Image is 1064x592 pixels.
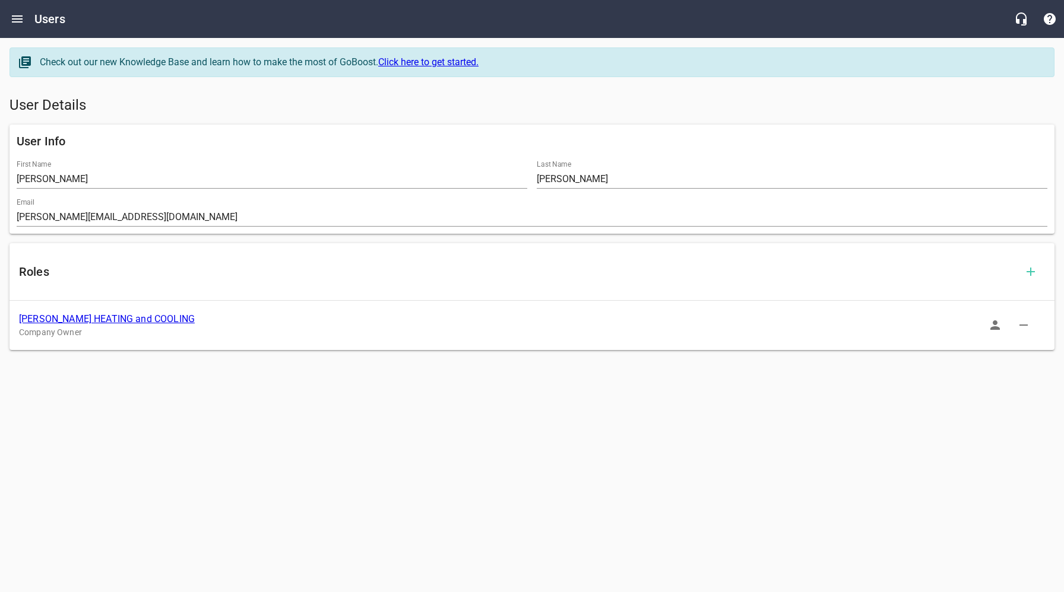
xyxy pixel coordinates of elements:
[34,9,65,28] h6: Users
[17,132,1047,151] h6: User Info
[1035,5,1064,33] button: Support Portal
[17,161,51,168] label: First Name
[537,161,571,168] label: Last Name
[981,311,1009,339] button: Sign In as Role
[17,199,34,206] label: Email
[1007,5,1035,33] button: Live Chat
[40,55,1042,69] div: Check out our new Knowledge Base and learn how to make the most of GoBoost.
[378,56,479,68] a: Click here to get started.
[1016,257,1045,286] button: Add Role
[19,326,1026,339] p: Company Owner
[19,262,1016,281] h6: Roles
[9,96,1054,115] h5: User Details
[3,5,31,33] button: Open drawer
[19,313,195,324] a: [PERSON_NAME] HEATING and COOLING
[1009,311,1038,339] button: Delete Role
